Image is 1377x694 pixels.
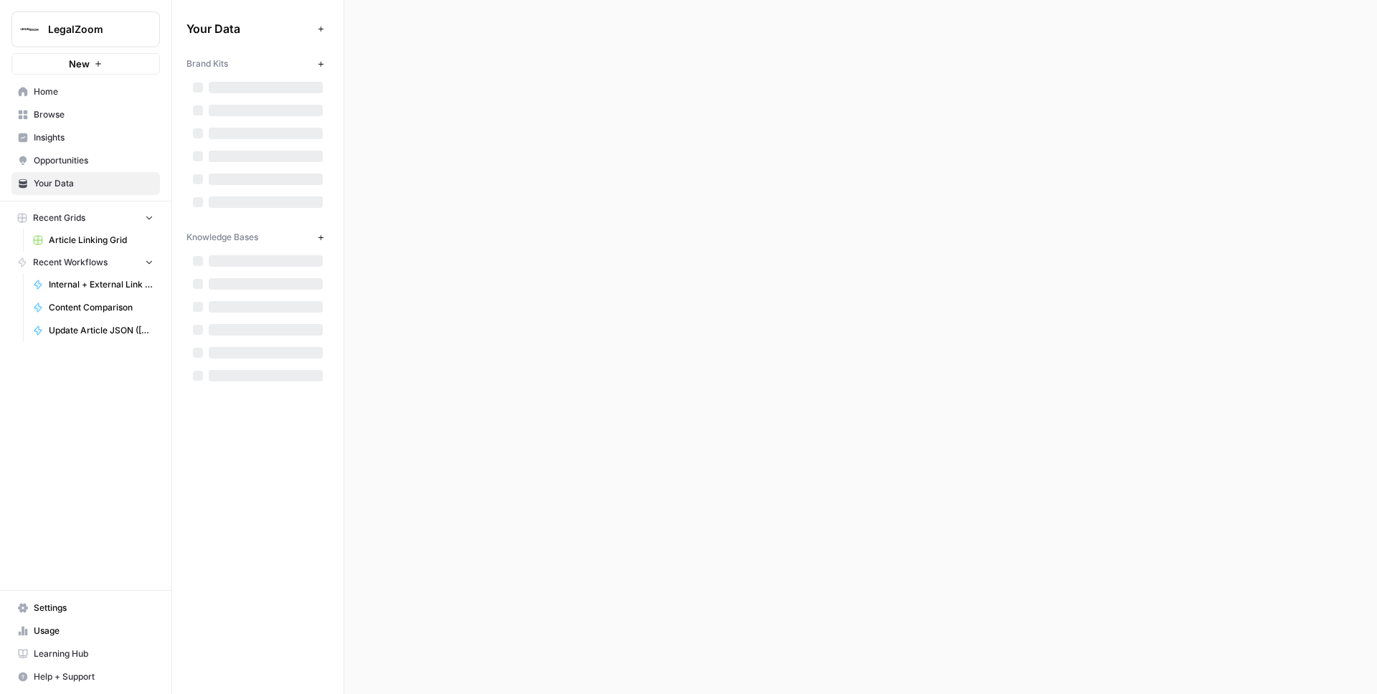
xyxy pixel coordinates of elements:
a: Learning Hub [11,642,160,665]
span: Usage [34,624,153,637]
a: Browse [11,103,160,126]
span: Insights [34,131,153,144]
a: Update Article JSON ([PERSON_NAME]) [27,319,160,342]
a: Insights [11,126,160,149]
span: New [69,57,90,71]
span: Your Data [34,177,153,190]
span: Learning Hub [34,647,153,660]
a: Settings [11,596,160,619]
span: Recent Grids [33,211,85,224]
a: Internal + External Link Addition [27,273,160,296]
button: Help + Support [11,665,160,688]
span: Help + Support [34,670,153,683]
img: LegalZoom Logo [16,16,42,42]
span: Update Article JSON ([PERSON_NAME]) [49,324,153,337]
span: LegalZoom [48,22,135,37]
a: Article Linking Grid [27,229,160,252]
span: Settings [34,602,153,614]
span: Recent Workflows [33,256,108,269]
a: Content Comparison [27,296,160,319]
a: Home [11,80,160,103]
span: Browse [34,108,153,121]
a: Your Data [11,172,160,195]
a: Opportunities [11,149,160,172]
button: Workspace: LegalZoom [11,11,160,47]
span: Article Linking Grid [49,234,153,247]
button: New [11,53,160,75]
span: Brand Kits [186,57,228,70]
span: Knowledge Bases [186,231,258,244]
button: Recent Workflows [11,252,160,273]
span: Content Comparison [49,301,153,314]
span: Opportunities [34,154,153,167]
a: Usage [11,619,160,642]
span: Home [34,85,153,98]
span: Internal + External Link Addition [49,278,153,291]
button: Recent Grids [11,207,160,229]
span: Your Data [186,20,312,37]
